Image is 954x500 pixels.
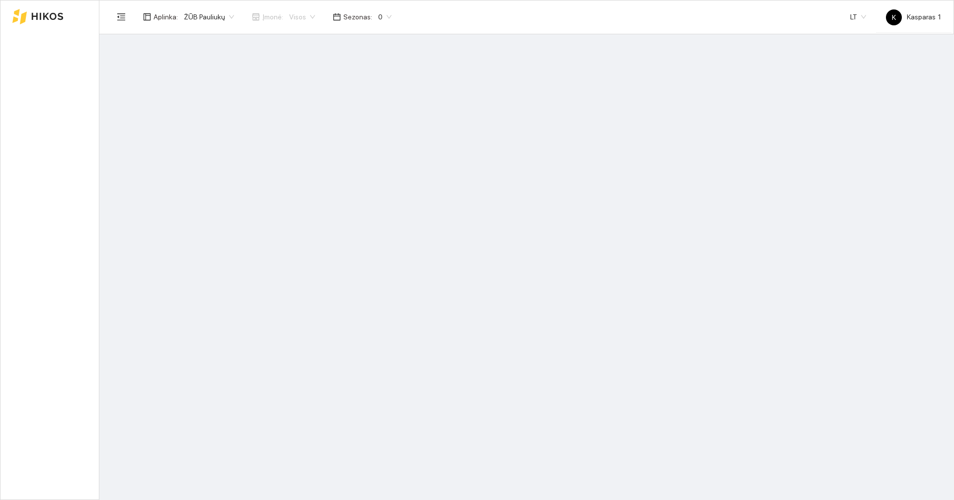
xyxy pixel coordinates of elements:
span: Įmonė : [262,11,283,22]
span: Sezonas : [343,11,372,22]
span: K [892,9,896,25]
span: calendar [333,13,341,21]
span: Aplinka : [154,11,178,22]
span: 0 [378,9,392,24]
span: Visos [289,9,315,24]
span: shop [252,13,260,21]
span: menu-fold [117,12,126,21]
span: LT [850,9,866,24]
button: menu-fold [111,7,131,27]
span: Kasparas 1 [886,13,942,21]
span: ŽŪB Pauliukų [184,9,234,24]
span: layout [143,13,151,21]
